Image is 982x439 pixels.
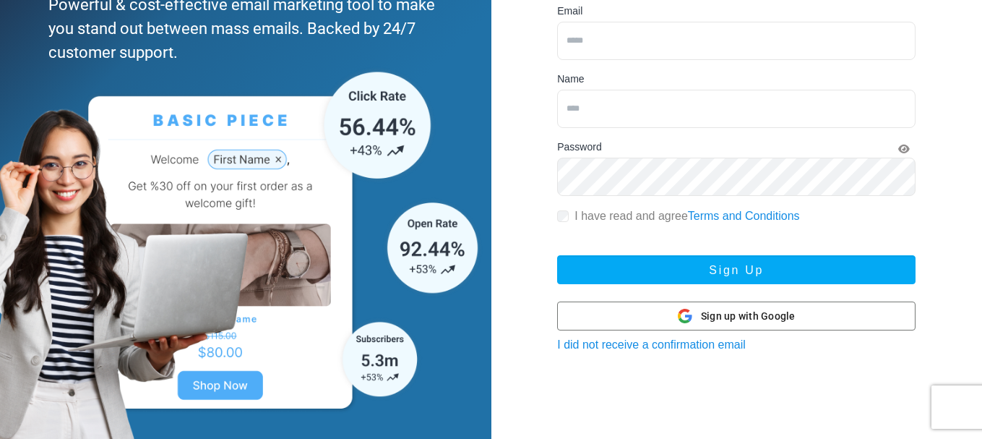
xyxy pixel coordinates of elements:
button: Sign up with Google [557,302,916,331]
a: I did not receive a confirmation email [557,338,746,351]
i: Show Password [898,144,910,154]
label: Password [557,140,601,155]
label: Name [557,72,584,87]
label: Email [557,4,582,19]
label: I have read and agree [574,208,799,225]
button: Sign Up [557,255,916,284]
span: Sign up with Google [701,309,796,324]
a: Terms and Conditions [688,210,800,222]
